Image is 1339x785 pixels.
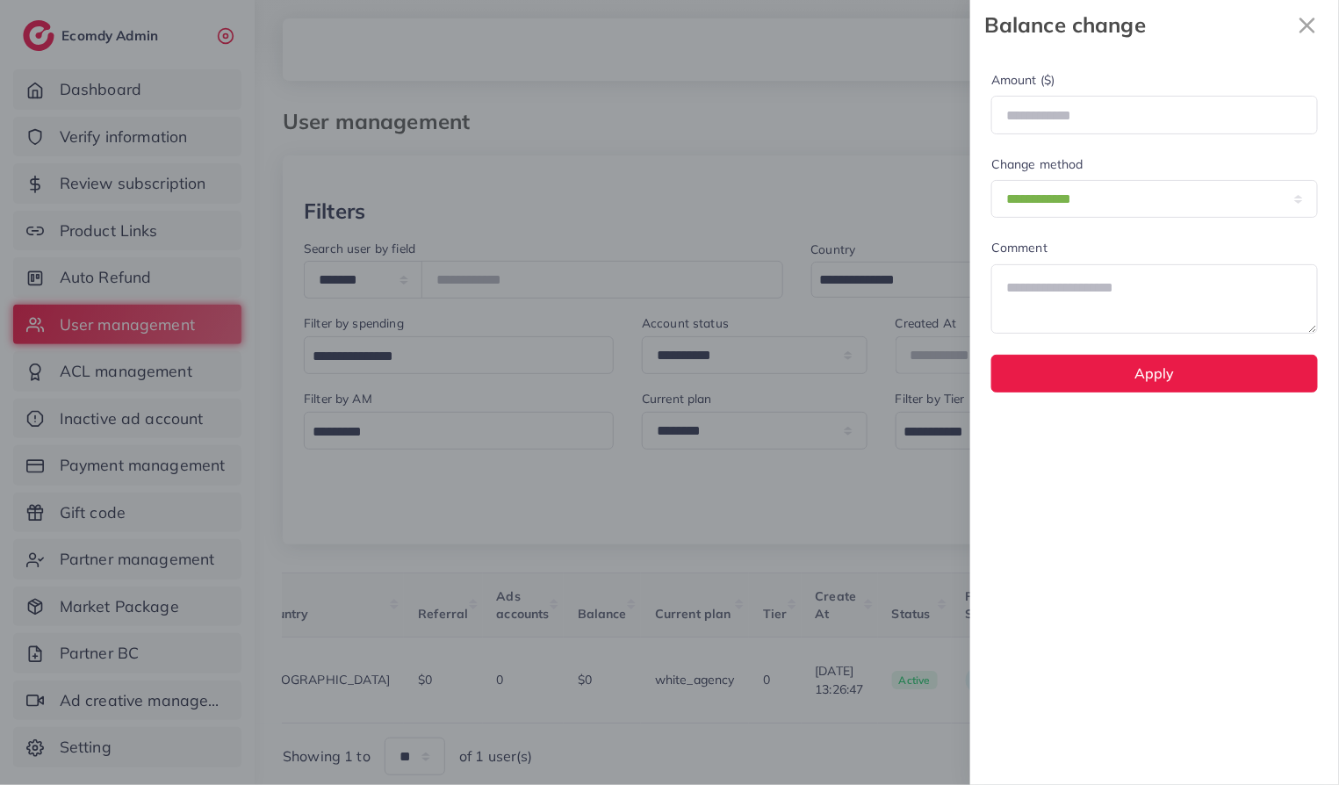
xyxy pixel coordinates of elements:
[984,10,1290,40] strong: Balance change
[1290,7,1325,43] button: Close
[1290,8,1325,43] svg: x
[991,155,1318,180] legend: Change method
[991,71,1318,96] legend: Amount ($)
[1135,364,1175,382] span: Apply
[991,239,1318,263] legend: Comment
[991,355,1318,392] button: Apply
